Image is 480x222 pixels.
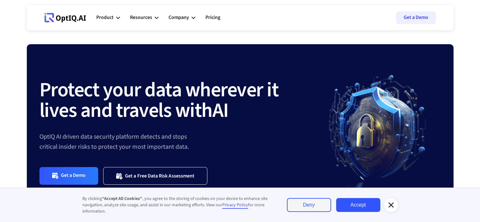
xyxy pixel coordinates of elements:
[130,8,158,27] div: Resources
[336,198,380,212] a: Accept
[96,8,120,27] div: Product
[169,8,195,27] div: Company
[39,132,315,152] div: OptIQ AI driven data security platform detects and stops critical insider risks to protect your m...
[396,11,436,24] a: Get a Demo
[39,167,98,184] a: Get a Demo
[61,172,86,179] div: Get a Demo
[103,167,207,184] a: Get a Free Data Risk Assessment
[212,96,228,125] strong: AI
[44,8,86,27] a: Webflow Homepage
[130,13,152,22] div: Resources
[125,173,194,179] div: Get a Free Data Risk Assessment
[96,13,114,22] div: Product
[287,198,331,212] a: Deny
[102,195,142,202] strong: “Accept All Cookies”
[205,8,220,27] a: Pricing
[169,13,189,22] div: Company
[82,195,274,214] div: By clicking , you agree to the storing of cookies on your device to enhance site navigation, anal...
[39,75,279,125] strong: Protect your data wherever it lives and travels with
[222,202,248,209] a: Privacy Policy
